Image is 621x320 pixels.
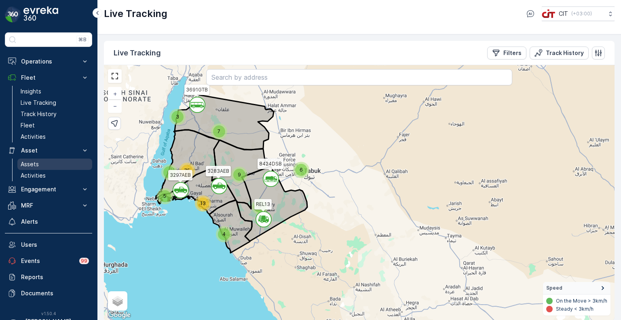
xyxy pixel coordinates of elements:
div: 6 [293,162,309,178]
a: Activities [17,131,92,142]
span: 9 [238,172,241,178]
p: Fleet [21,74,76,82]
a: Activities [17,170,92,181]
p: Alerts [21,218,89,226]
p: Fleet [21,121,35,129]
svg: ` [263,171,279,187]
input: Search by address [206,69,513,85]
p: Asset [21,146,76,155]
p: Live Tracking [104,7,167,20]
p: ( +03:00 ) [571,11,592,17]
div: 3 [169,109,186,125]
p: On the Move > 3km/h [556,298,607,304]
p: Reports [21,273,89,281]
span: 3 [176,114,179,120]
p: Assets [21,160,39,168]
span: 13 [200,200,206,206]
a: Documents [5,285,92,301]
p: MRF [21,201,76,210]
a: Reports [5,269,92,285]
p: Users [21,241,89,249]
span: 75 [184,167,190,174]
div: 5 [157,188,173,204]
div: 4 [216,226,232,242]
span: 5 [258,203,261,210]
img: logo [5,6,21,23]
div: 75 [179,163,195,179]
button: Engagement [5,181,92,197]
span: + [113,90,117,97]
button: Operations [5,53,92,70]
p: Steady < 3km/h [556,306,594,312]
button: Asset [5,142,92,159]
p: ⌘B [78,36,87,43]
div: 9 [231,167,247,183]
svg: ` [211,178,227,194]
span: 6 [300,167,303,173]
img: cit-logo_pOk6rL0.png [542,9,556,18]
a: Events99 [5,253,92,269]
a: Users [5,237,92,253]
span: 2 [168,169,171,175]
p: Activities [21,133,46,141]
summary: Speed [543,282,610,295]
div: 2 [161,164,177,180]
button: CIT(+03:00) [542,6,615,21]
span: 7 [218,128,220,134]
a: Layers [109,292,127,310]
svg: ` [173,182,189,198]
p: CIT [559,10,568,18]
img: logo_dark-DEwI_e13.png [23,6,58,23]
div: 5 [252,199,268,215]
p: Operations [21,57,76,66]
a: Track History [17,108,92,120]
div: ` [263,171,273,183]
button: MRF [5,197,92,214]
a: Live Tracking [17,97,92,108]
p: Track History [546,49,584,57]
span: v 1.50.4 [5,311,92,316]
div: ` [211,178,222,190]
p: Documents [21,289,89,297]
p: Live Tracking [21,99,56,107]
div: 13 [195,195,211,212]
div: 7 [211,123,227,140]
p: Engagement [21,185,76,193]
button: Filters [487,47,526,59]
a: Insights [17,86,92,97]
p: Activities [21,172,46,180]
a: Assets [17,159,92,170]
a: Fleet [17,120,92,131]
button: Fleet [5,70,92,86]
a: View Fullscreen [109,70,121,82]
p: Filters [503,49,522,57]
span: − [113,102,117,109]
button: Track History [530,47,589,59]
p: Track History [21,110,57,118]
a: Zoom In [109,88,121,100]
p: 99 [81,258,87,264]
p: Events [21,257,74,265]
span: 4 [222,231,226,237]
p: Insights [21,87,41,95]
p: Live Tracking [114,47,161,59]
div: ` [173,182,183,194]
span: 5 [163,193,166,199]
span: Speed [546,285,562,291]
a: Zoom Out [109,100,121,112]
a: Alerts [5,214,92,230]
